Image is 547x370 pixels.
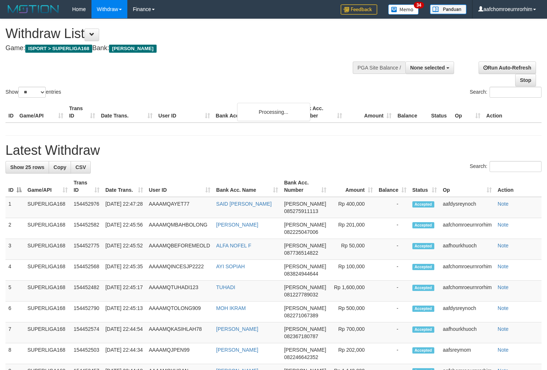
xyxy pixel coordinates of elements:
span: 34 [414,2,424,8]
td: [DATE] 22:45:52 [102,239,146,260]
td: aafchomroeurnrorhim [440,218,495,239]
a: Note [498,222,509,228]
span: Copy 082246642352 to clipboard [284,354,318,360]
th: ID: activate to sort column descending [5,176,25,197]
label: Search: [470,161,542,172]
td: 154452790 [71,302,102,322]
span: [PERSON_NAME] [284,222,326,228]
input: Search: [490,87,542,98]
th: Trans ID [66,102,98,123]
td: Rp 50,000 [329,239,376,260]
td: AAAAMQBEFOREMEOLD [146,239,213,260]
th: User ID: activate to sort column ascending [146,176,213,197]
span: Copy 082367180787 to clipboard [284,333,318,339]
a: CSV [71,161,91,173]
span: [PERSON_NAME] [109,45,156,53]
span: Copy 082225047006 to clipboard [284,229,318,235]
td: - [376,302,409,322]
td: aafdysreynoch [440,197,495,218]
span: CSV [75,164,86,170]
td: - [376,260,409,281]
span: Accepted [412,201,434,208]
th: Game/API: activate to sort column ascending [25,176,71,197]
td: aafchomroeurnrorhim [440,281,495,302]
th: Action [495,176,542,197]
a: MOH IKRAM [216,305,246,311]
td: SUPERLIGA168 [25,260,71,281]
td: SUPERLIGA168 [25,239,71,260]
a: Run Auto-Refresh [479,61,536,74]
h1: Latest Withdraw [5,143,542,158]
span: Show 25 rows [10,164,44,170]
span: [PERSON_NAME] [284,243,326,248]
span: Accepted [412,347,434,354]
th: Status [428,102,452,123]
td: SUPERLIGA168 [25,322,71,343]
td: SUPERLIGA168 [25,218,71,239]
td: [DATE] 22:45:35 [102,260,146,281]
a: Note [498,347,509,353]
label: Show entries [5,87,61,98]
span: [PERSON_NAME] [284,326,326,332]
span: [PERSON_NAME] [284,201,326,207]
a: Note [498,264,509,269]
td: Rp 201,000 [329,218,376,239]
a: Show 25 rows [5,161,49,173]
a: [PERSON_NAME] [216,326,258,332]
a: TUHADI [216,284,235,290]
td: Rp 100,000 [329,260,376,281]
td: SUPERLIGA168 [25,281,71,302]
th: Amount: activate to sort column ascending [329,176,376,197]
a: ALFA NOFEL F [216,243,251,248]
td: AAAAMQKASIHLAH78 [146,322,213,343]
span: [PERSON_NAME] [284,347,326,353]
a: [PERSON_NAME] [216,347,258,353]
div: Processing... [237,103,310,121]
td: - [376,281,409,302]
th: Game/API [16,102,66,123]
td: - [376,322,409,343]
span: Copy 085275911113 to clipboard [284,208,318,214]
a: Note [498,326,509,332]
img: panduan.png [430,4,467,14]
span: Accepted [412,222,434,228]
td: Rp 400,000 [329,197,376,218]
td: 4 [5,260,25,281]
span: Accepted [412,326,434,333]
td: aafhourkhuoch [440,239,495,260]
span: Copy 083824944644 to clipboard [284,271,318,277]
a: Copy [49,161,71,173]
th: Bank Acc. Name [213,102,296,123]
th: Bank Acc. Name: activate to sort column ascending [213,176,281,197]
td: [DATE] 22:45:56 [102,218,146,239]
a: Note [498,243,509,248]
a: Stop [515,74,536,86]
th: Status: activate to sort column ascending [409,176,440,197]
td: AAAAMQAYET77 [146,197,213,218]
td: 8 [5,343,25,364]
th: ID [5,102,16,123]
td: [DATE] 22:45:17 [102,281,146,302]
a: [PERSON_NAME] [216,222,258,228]
span: Accepted [412,264,434,270]
td: AAAAMQINCESJP2222 [146,260,213,281]
span: None selected [410,65,445,71]
td: SUPERLIGA168 [25,197,71,218]
td: - [376,239,409,260]
h4: Game: Bank: [5,45,357,52]
td: [DATE] 22:44:54 [102,322,146,343]
th: Op [452,102,483,123]
th: Action [483,102,542,123]
td: 154452582 [71,218,102,239]
th: Amount [345,102,394,123]
td: 7 [5,322,25,343]
a: AYI SOPIAH [216,264,245,269]
th: Op: activate to sort column ascending [440,176,495,197]
th: Bank Acc. Number [296,102,345,123]
td: 154452976 [71,197,102,218]
td: AAAAMQTUHADI123 [146,281,213,302]
span: Copy 081227789032 to clipboard [284,292,318,298]
td: 3 [5,239,25,260]
td: 154452568 [71,260,102,281]
span: [PERSON_NAME] [284,284,326,290]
